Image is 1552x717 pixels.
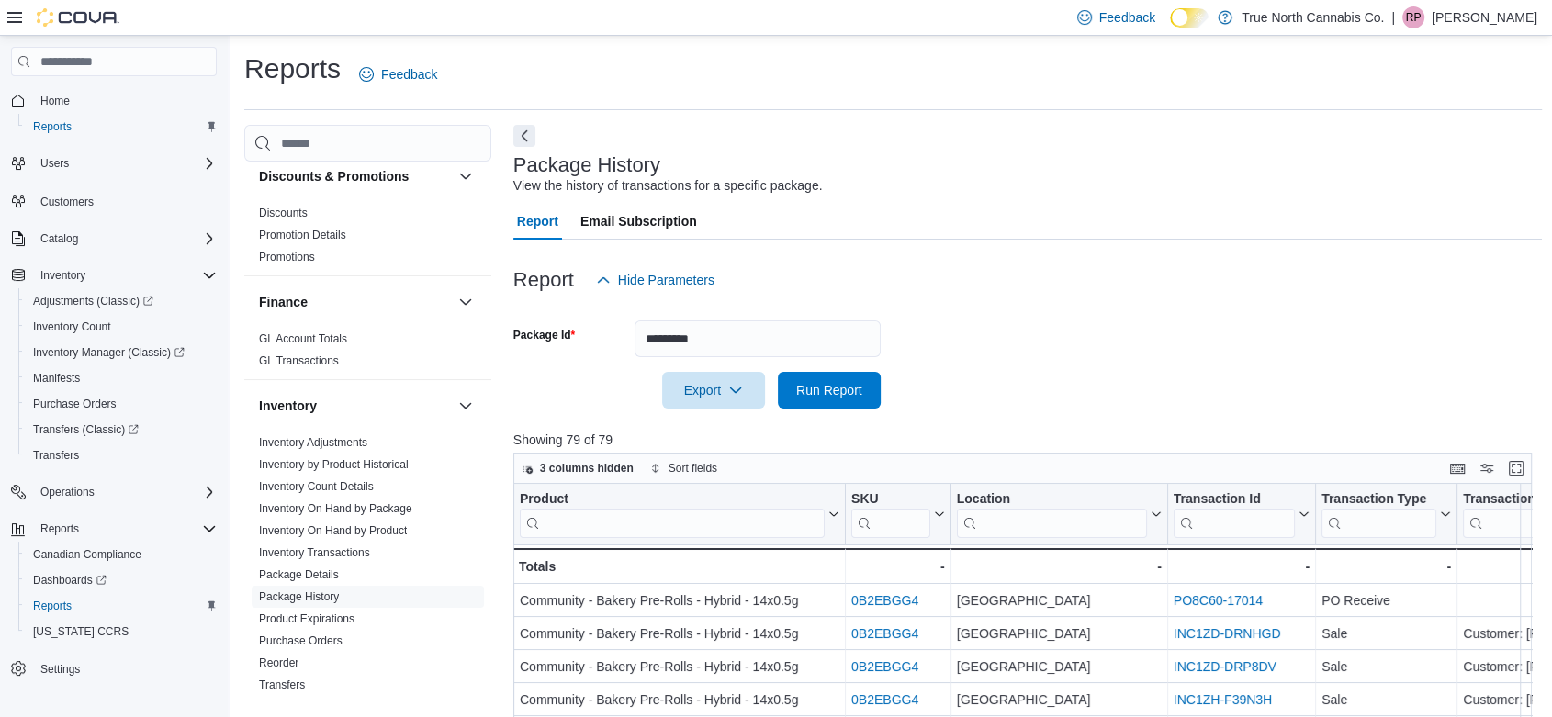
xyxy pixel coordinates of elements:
[851,692,918,707] a: 0B2EBGG4
[33,657,217,680] span: Settings
[259,228,346,242] span: Promotion Details
[520,655,839,678] div: Community - Bakery Pre-Rolls - Hybrid - 14x0.5g
[520,491,825,509] div: Product
[513,328,575,342] label: Package Id
[259,634,343,647] a: Purchase Orders
[259,353,339,368] span: GL Transactions
[26,316,118,338] a: Inventory Count
[26,621,136,643] a: [US_STATE] CCRS
[259,568,339,581] a: Package Details
[33,294,153,308] span: Adjustments (Classic)
[1174,555,1310,577] div: -
[259,331,347,346] span: GL Account Totals
[259,567,339,582] span: Package Details
[18,542,224,567] button: Canadian Compliance
[1170,8,1209,28] input: Dark Mode
[259,589,339,604] span: Package History
[26,367,87,389] a: Manifests
[18,365,224,391] button: Manifests
[33,422,139,437] span: Transfers (Classic)
[4,87,224,114] button: Home
[259,457,409,472] span: Inventory by Product Historical
[1321,555,1451,577] div: -
[957,655,1162,678] div: [GEOGRAPHIC_DATA]
[26,621,217,643] span: Washington CCRS
[33,481,217,503] span: Operations
[18,340,224,365] a: Inventory Manager (Classic)
[18,417,224,443] a: Transfers (Classic)
[455,395,477,417] button: Inventory
[957,689,1162,711] div: [GEOGRAPHIC_DATA]
[33,89,217,112] span: Home
[26,419,146,441] a: Transfers (Classic)
[1321,689,1451,711] div: Sale
[26,116,79,138] a: Reports
[18,391,224,417] button: Purchase Orders
[1391,6,1395,28] p: |
[1174,491,1310,538] button: Transaction Id
[778,372,881,409] button: Run Report
[851,491,930,509] div: SKU
[26,290,217,312] span: Adjustments (Classic)
[259,167,451,185] button: Discounts & Promotions
[33,518,86,540] button: Reports
[33,658,87,680] a: Settings
[33,228,85,250] button: Catalog
[259,480,374,493] a: Inventory Count Details
[259,167,409,185] h3: Discounts & Promotions
[259,656,298,669] a: Reorder
[33,264,217,286] span: Inventory
[259,435,367,450] span: Inventory Adjustments
[259,250,315,264] span: Promotions
[381,65,437,84] span: Feedback
[957,491,1147,509] div: Location
[18,619,224,644] button: [US_STATE] CCRS
[520,491,839,538] button: Product
[259,678,305,692] span: Transfers
[259,354,339,367] a: GL Transactions
[40,195,94,209] span: Customers
[259,678,305,691] a: Transfers
[540,461,634,476] span: 3 columns hidden
[851,593,918,608] a: 0B2EBGG4
[513,176,823,196] div: View the history of transactions for a specific package.
[40,662,80,677] span: Settings
[851,659,918,674] a: 0B2EBGG4
[513,154,660,176] h3: Package History
[259,479,374,494] span: Inventory Count Details
[259,633,343,648] span: Purchase Orders
[259,293,308,311] h3: Finance
[26,569,114,591] a: Dashboards
[1505,457,1527,479] button: Enter fullscreen
[33,90,77,112] a: Home
[643,457,725,479] button: Sort fields
[26,444,86,466] a: Transfers
[26,569,217,591] span: Dashboards
[33,547,141,562] span: Canadian Compliance
[26,595,79,617] a: Reports
[957,491,1147,538] div: Location
[259,436,367,449] a: Inventory Adjustments
[259,545,370,560] span: Inventory Transactions
[520,589,839,611] div: Community - Bakery Pre-Rolls - Hybrid - 14x0.5g
[259,502,412,515] a: Inventory On Hand by Package
[33,481,102,503] button: Operations
[26,543,149,566] a: Canadian Compliance
[33,319,111,334] span: Inventory Count
[519,555,839,577] div: Totals
[18,443,224,468] button: Transfers
[33,152,217,174] span: Users
[520,689,839,711] div: Community - Bakery Pre-Rolls - Hybrid - 14x0.5g
[40,485,95,499] span: Operations
[851,555,945,577] div: -
[4,516,224,542] button: Reports
[33,397,117,411] span: Purchase Orders
[1321,655,1451,678] div: Sale
[259,251,315,263] a: Promotions
[33,191,101,213] a: Customers
[40,268,85,283] span: Inventory
[259,293,451,311] button: Finance
[33,599,72,613] span: Reports
[26,419,217,441] span: Transfers (Classic)
[259,229,346,241] a: Promotion Details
